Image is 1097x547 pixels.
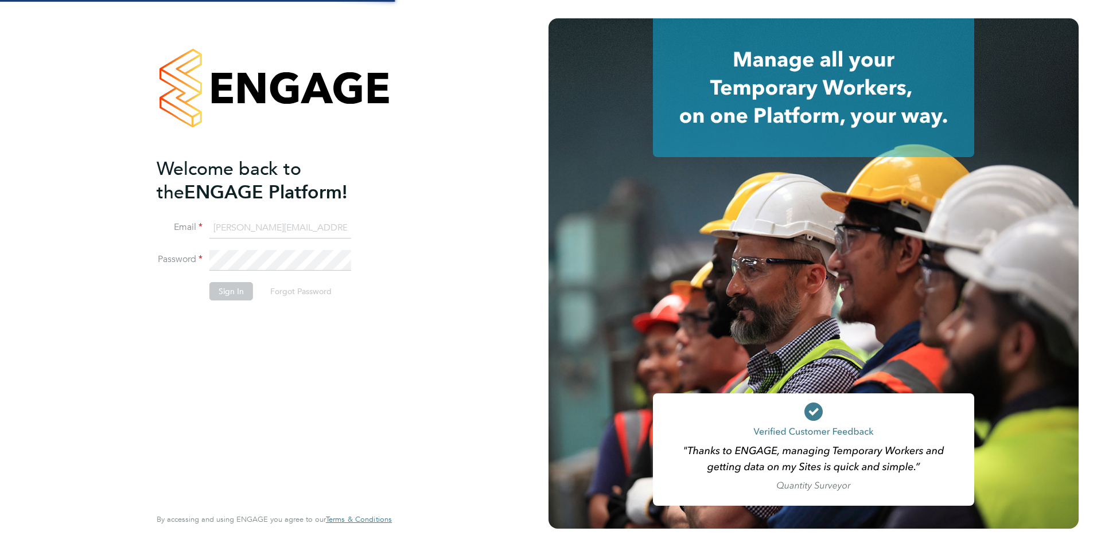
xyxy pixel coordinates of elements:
h2: ENGAGE Platform! [157,157,380,204]
button: Forgot Password [261,282,341,300]
label: Password [157,253,203,265]
span: By accessing and using ENGAGE you agree to our [157,514,392,524]
a: Terms & Conditions [326,515,392,524]
button: Sign In [209,282,253,300]
span: Welcome back to the [157,158,301,204]
label: Email [157,221,203,233]
input: Enter your work email... [209,218,351,239]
